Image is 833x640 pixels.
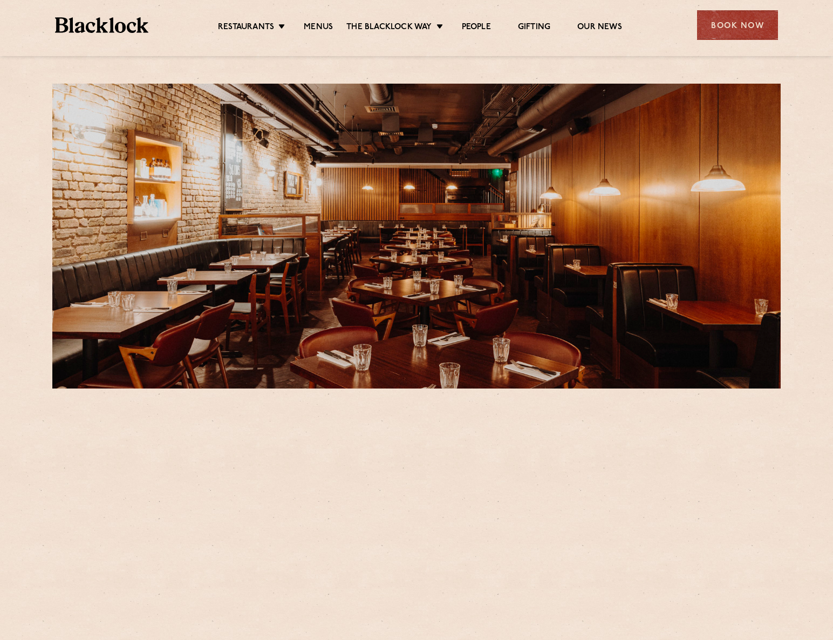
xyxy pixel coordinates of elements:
[55,17,148,33] img: BL_Textured_Logo-footer-cropped.svg
[518,22,550,34] a: Gifting
[462,22,491,34] a: People
[346,22,432,34] a: The Blacklock Way
[304,22,333,34] a: Menus
[697,10,778,40] div: Book Now
[577,22,622,34] a: Our News
[218,22,274,34] a: Restaurants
